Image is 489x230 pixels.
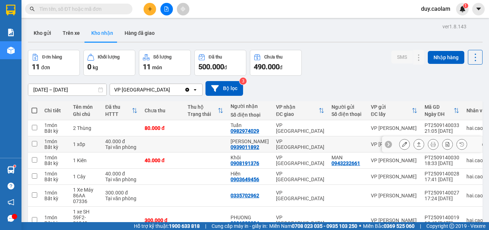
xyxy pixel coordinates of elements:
[363,222,415,230] span: Miền Bắc
[160,3,173,15] button: file-add
[93,65,98,70] span: kg
[114,86,170,93] div: VP [GEOGRAPHIC_DATA]
[184,87,190,93] svg: Clear value
[42,55,62,60] div: Đơn hàng
[367,101,421,120] th: Toggle SortBy
[28,50,80,76] button: Đơn hàng11đơn
[331,111,364,117] div: Số điện thoại
[147,6,152,11] span: plus
[83,50,135,76] button: Khối lượng0kg
[272,101,328,120] th: Toggle SortBy
[73,209,98,226] div: 1 xe SH 59F2-06240
[44,144,66,150] div: Bất kỳ
[425,111,454,117] div: Ngày ĐH
[442,23,466,30] div: ver 1.8.143
[194,50,246,76] button: Đã thu500.000đ
[119,24,160,42] button: Hàng đã giao
[420,222,421,230] span: |
[198,62,224,71] span: 500.000
[86,24,119,42] button: Kho nhận
[44,215,66,220] div: 1 món
[425,215,459,220] div: PT2509140019
[449,224,454,229] span: copyright
[399,139,410,150] div: Sửa đơn hàng
[425,160,459,166] div: 18:33 [DATE]
[359,225,361,227] span: ⚪️
[231,139,269,144] div: KIM
[276,171,324,182] div: VP [GEOGRAPHIC_DATA]
[7,29,15,36] img: solution-icon
[231,112,269,118] div: Số điện thoại
[188,104,218,110] div: Thu hộ
[231,160,259,166] div: 0908191376
[269,222,357,230] span: Miền Nam
[30,6,35,11] span: search
[371,158,417,163] div: VP [PERSON_NAME]
[57,24,86,42] button: Trên xe
[425,171,459,177] div: PT2509140028
[264,55,282,60] div: Chưa thu
[276,215,324,226] div: VP [GEOGRAPHIC_DATA]
[44,160,66,166] div: Bất kỳ
[6,5,15,15] img: logo-vxr
[44,108,66,113] div: Chi tiết
[276,122,324,134] div: VP [GEOGRAPHIC_DATA]
[134,222,200,230] span: Hỗ trợ kỹ thuật:
[425,177,459,182] div: 17:41 [DATE]
[463,3,468,8] sup: 1
[459,6,466,12] img: icon-new-feature
[231,215,269,220] div: PHUONG
[144,3,156,15] button: plus
[254,62,280,71] span: 490.000
[44,128,66,134] div: Bất kỳ
[44,139,66,144] div: 1 món
[371,141,417,147] div: VP [PERSON_NAME]
[464,3,467,8] span: 1
[384,223,415,229] strong: 0369 525 060
[391,51,413,64] button: SMS
[102,101,141,120] th: Toggle SortBy
[105,196,137,201] div: Tại văn phòng
[331,155,364,160] div: MAN
[105,171,137,177] div: 40.000 đ
[152,65,162,70] span: món
[105,177,137,182] div: Tại văn phòng
[145,217,180,223] div: 300.000 đ
[205,222,206,230] span: |
[192,87,198,93] svg: open
[425,128,459,134] div: 21:05 [DATE]
[143,62,151,71] span: 11
[371,111,412,117] div: ĐC lấy
[44,155,66,160] div: 1 món
[171,86,171,93] input: Selected VP Sài Gòn.
[425,196,459,201] div: 17:24 [DATE]
[8,215,14,222] span: message
[371,104,412,110] div: VP gửi
[231,193,259,198] div: 0335702962
[73,111,98,117] div: Ghi chú
[145,108,180,113] div: Chưa thu
[415,4,456,13] span: duy.caolam
[280,65,282,70] span: đ
[209,55,222,60] div: Đã thu
[276,111,319,117] div: ĐC giao
[105,190,137,196] div: 300.000 đ
[44,196,66,201] div: Bất kỳ
[105,111,132,117] div: HTTT
[276,190,324,201] div: VP [GEOGRAPHIC_DATA]
[428,51,464,64] button: Nhập hàng
[8,183,14,189] span: question-circle
[8,199,14,206] span: notification
[371,174,417,179] div: VP [PERSON_NAME]
[7,47,15,54] img: warehouse-icon
[371,217,417,223] div: VP [PERSON_NAME]
[413,139,424,150] div: Giao hàng
[44,171,66,177] div: 1 món
[105,139,137,144] div: 40.000 đ
[292,223,357,229] strong: 0708 023 035 - 0935 103 250
[371,193,417,198] div: VP [PERSON_NAME]
[145,158,180,163] div: 40.000 đ
[231,144,259,150] div: 0939011892
[231,128,259,134] div: 0982974029
[188,111,218,117] div: Trạng thái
